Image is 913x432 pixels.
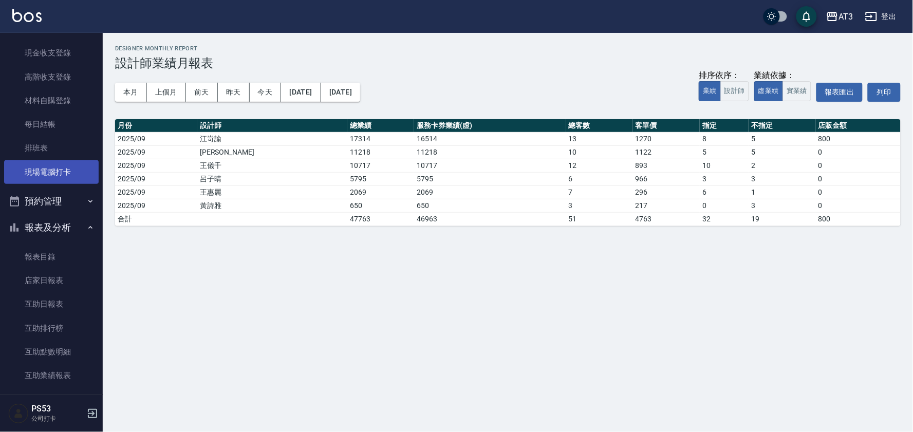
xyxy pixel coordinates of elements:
a: 全店業績分析表 [4,387,99,411]
button: 業績 [699,81,721,101]
td: 32 [700,212,749,226]
th: 設計師 [197,119,347,133]
h2: Designer Monthly Report [115,45,901,52]
a: 報表目錄 [4,245,99,269]
button: 上個月 [147,83,186,102]
td: 3 [749,199,815,212]
td: 10 [700,159,749,172]
h3: 設計師業績月報表 [115,56,901,70]
td: 2069 [347,185,414,199]
th: 服務卡券業績(虛) [414,119,566,133]
td: 3 [749,172,815,185]
button: 前天 [186,83,218,102]
td: 黃詩雅 [197,199,347,212]
td: 17314 [347,132,414,145]
button: 預約管理 [4,188,99,215]
td: 0 [816,159,901,172]
img: Logo [12,9,42,22]
td: 800 [816,212,901,226]
th: 不指定 [749,119,815,133]
td: 650 [347,199,414,212]
td: 0 [700,199,749,212]
td: 12 [566,159,633,172]
button: [DATE] [281,83,321,102]
button: 報表及分析 [4,214,99,241]
th: 月份 [115,119,197,133]
td: 王惠麗 [197,185,347,199]
td: 893 [633,159,700,172]
td: 11218 [347,145,414,159]
td: 2 [749,159,815,172]
td: 0 [816,199,901,212]
td: 合計 [115,212,197,226]
button: 實業績 [782,81,811,101]
button: 登出 [861,7,901,26]
div: AT3 [839,10,853,23]
a: 材料自購登錄 [4,89,99,112]
button: 昨天 [218,83,250,102]
td: 217 [633,199,700,212]
a: 現金收支登錄 [4,41,99,65]
th: 總客數 [566,119,633,133]
button: [DATE] [321,83,360,102]
a: 排班表 [4,136,99,160]
p: 公司打卡 [31,414,84,423]
td: 2025/09 [115,159,197,172]
td: 11218 [414,145,566,159]
button: 虛業績 [754,81,783,101]
td: 2069 [414,185,566,199]
td: 10 [566,145,633,159]
td: 16514 [414,132,566,145]
td: 5 [749,132,815,145]
th: 指定 [700,119,749,133]
td: 296 [633,185,700,199]
td: 江岢諭 [197,132,347,145]
td: 6 [566,172,633,185]
div: 業績依據： [754,70,811,81]
td: 0 [816,145,901,159]
td: 1 [749,185,815,199]
a: 互助日報表 [4,292,99,316]
a: 每日結帳 [4,112,99,136]
td: 800 [816,132,901,145]
td: 47763 [347,212,414,226]
td: 2025/09 [115,185,197,199]
td: 0 [816,185,901,199]
a: 店家日報表 [4,269,99,292]
td: 5 [700,145,749,159]
button: 設計師 [720,81,749,101]
td: 10717 [414,159,566,172]
td: 0 [816,172,901,185]
td: [PERSON_NAME] [197,145,347,159]
button: AT3 [822,6,857,27]
td: 650 [414,199,566,212]
a: 現場電腦打卡 [4,160,99,184]
button: 今天 [250,83,282,102]
td: 3 [566,199,633,212]
td: 10717 [347,159,414,172]
td: 1270 [633,132,700,145]
button: 本月 [115,83,147,102]
td: 966 [633,172,700,185]
a: 高階收支登錄 [4,65,99,89]
td: 7 [566,185,633,199]
button: save [796,6,817,27]
a: 互助排行榜 [4,316,99,340]
td: 13 [566,132,633,145]
a: 互助業績報表 [4,364,99,387]
td: 19 [749,212,815,226]
td: 3 [700,172,749,185]
th: 客單價 [633,119,700,133]
th: 店販金額 [816,119,901,133]
td: 2025/09 [115,132,197,145]
h5: PS53 [31,404,84,414]
td: 4763 [633,212,700,226]
td: 6 [700,185,749,199]
img: Person [8,403,29,424]
td: 1122 [633,145,700,159]
button: 列印 [868,83,901,102]
table: a dense table [115,119,901,226]
th: 總業績 [347,119,414,133]
div: 排序依序： [699,70,749,81]
td: 46963 [414,212,566,226]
